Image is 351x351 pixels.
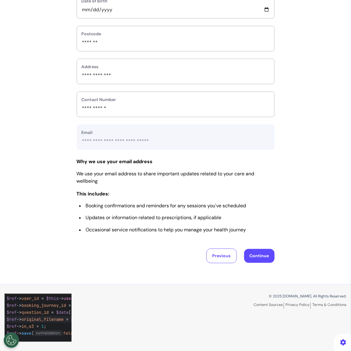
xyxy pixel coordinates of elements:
[82,64,270,70] label: Address
[77,170,275,185] p: We use your email address to share important updates related to your care and wellbeing
[77,191,275,233] h3: This includes:
[286,303,311,309] a: Privacy Policy
[77,159,275,164] h3: Why we use your email address
[244,249,275,263] button: Continue
[82,97,270,103] label: Contact Number
[206,249,237,263] button: Previous
[5,294,72,342] img: Spectrum.Life logo
[79,215,275,221] li: Updates or information related to prescriptions, if applicable
[312,303,346,307] a: Terms & Conditions
[82,31,270,37] label: Postcode
[180,294,347,299] p: © 2025 [DOMAIN_NAME]. All Rights Reserved.
[82,129,270,136] label: Email
[254,303,284,309] a: Content Sources
[4,333,19,348] button: Open Preferences
[79,227,275,233] li: Occasional service notifications to help you manage your health journey
[79,203,275,209] li: Booking confirmations and reminders for any sessions you've scheduled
